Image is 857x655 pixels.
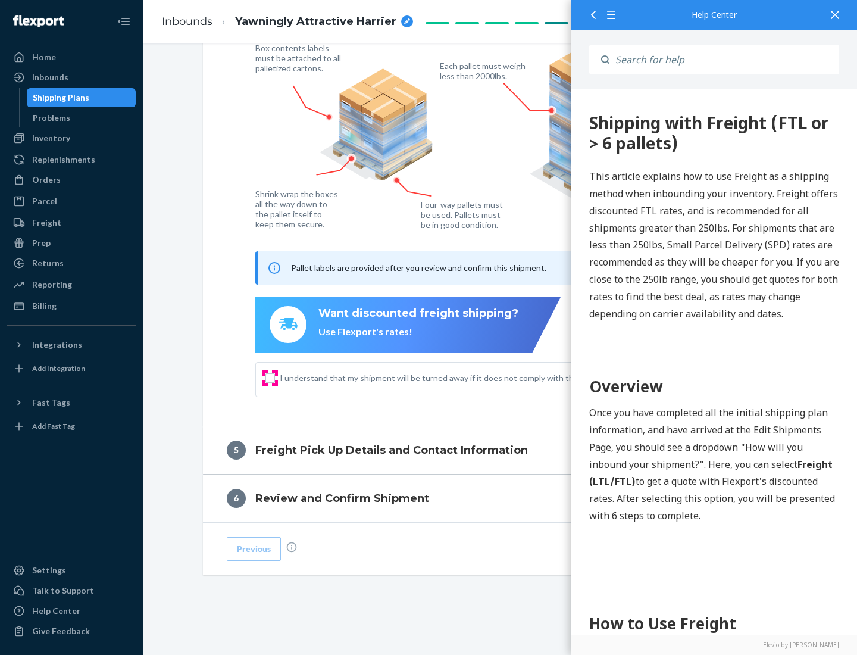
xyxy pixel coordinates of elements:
figcaption: Four-way pallets must be used. Pallets must be in good condition. [421,199,503,230]
span: Yawningly Attractive Harrier [235,14,396,30]
div: Add Integration [32,363,85,373]
figcaption: Shrink wrap the boxes all the way down to the pallet itself to keep them secure. [255,189,340,229]
span: I understand that my shipment will be turned away if it does not comply with the above guidelines. [280,372,736,384]
div: Add Fast Tag [32,421,75,431]
img: Flexport logo [13,15,64,27]
figcaption: Each pallet must weigh less than 2000lbs. [440,61,528,81]
div: Returns [32,257,64,269]
div: Freight [32,217,61,229]
input: Search [609,45,839,74]
a: Freight [7,213,136,232]
a: Add Fast Tag [7,417,136,436]
a: Shipping Plans [27,88,136,107]
button: Integrations [7,335,136,354]
ol: breadcrumbs [152,4,423,39]
a: Parcel [7,192,136,211]
h4: Freight Pick Up Details and Contact Information [255,442,528,458]
a: Elevio by [PERSON_NAME] [589,641,839,649]
div: Talk to Support [32,585,94,597]
div: Problems [33,112,70,124]
h1: How to Use Freight [18,523,268,546]
div: Help Center [32,605,80,617]
div: Integrations [32,339,82,351]
a: Help Center [7,601,136,620]
p: Once you have completed all the initial shipping plan information, and have arrived at the Edit S... [18,315,268,435]
button: Previous [227,537,281,561]
h2: Step 1: Boxes and Labels [18,558,268,579]
div: Reporting [32,279,72,291]
div: Help Center [589,11,839,19]
div: Want discounted freight shipping? [318,306,518,322]
a: Settings [7,561,136,580]
a: Problems [27,108,136,127]
div: Use Flexport's rates! [318,325,518,339]
input: I understand that my shipment will be turned away if it does not comply with the above guidelines. [265,373,275,383]
a: Talk to Support [7,581,136,600]
div: Billing [32,300,57,312]
div: Inventory [32,132,70,144]
div: Prep [32,237,51,249]
div: Parcel [32,195,57,207]
div: Settings [32,564,66,576]
a: Inbounds [7,68,136,87]
div: 6 [227,489,246,508]
div: Give Feedback [32,625,90,637]
div: Replenishments [32,154,95,166]
button: 5Freight Pick Up Details and Contact Information [203,426,798,474]
a: Replenishments [7,150,136,169]
figcaption: Box contents labels must be attached to all palletized cartons. [255,43,344,73]
button: Give Feedback [7,622,136,641]
p: This article explains how to use Freight as a shipping method when inbounding your inventory. Fre... [18,79,268,233]
a: Add Integration [7,359,136,378]
div: Orders [32,174,61,186]
button: Fast Tags [7,393,136,412]
a: Inventory [7,129,136,148]
div: Fast Tags [32,397,70,408]
a: Inbounds [162,15,212,28]
div: Inbounds [32,71,68,83]
div: Home [32,51,56,63]
a: Returns [7,254,136,273]
span: Pallet labels are provided after you review and confirm this shipment. [291,263,546,273]
a: Prep [7,233,136,252]
a: Billing [7,297,136,316]
a: Reporting [7,275,136,294]
div: Shipping Plans [33,92,89,104]
button: 6Review and Confirm Shipment [203,475,798,522]
a: Home [7,48,136,67]
a: Orders [7,170,136,189]
button: Close Navigation [112,10,136,33]
div: 360 Shipping with Freight (FTL or > 6 pallets) [18,24,268,64]
h4: Review and Confirm Shipment [255,491,429,506]
div: 5 [227,441,246,460]
h1: Overview [18,286,268,309]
